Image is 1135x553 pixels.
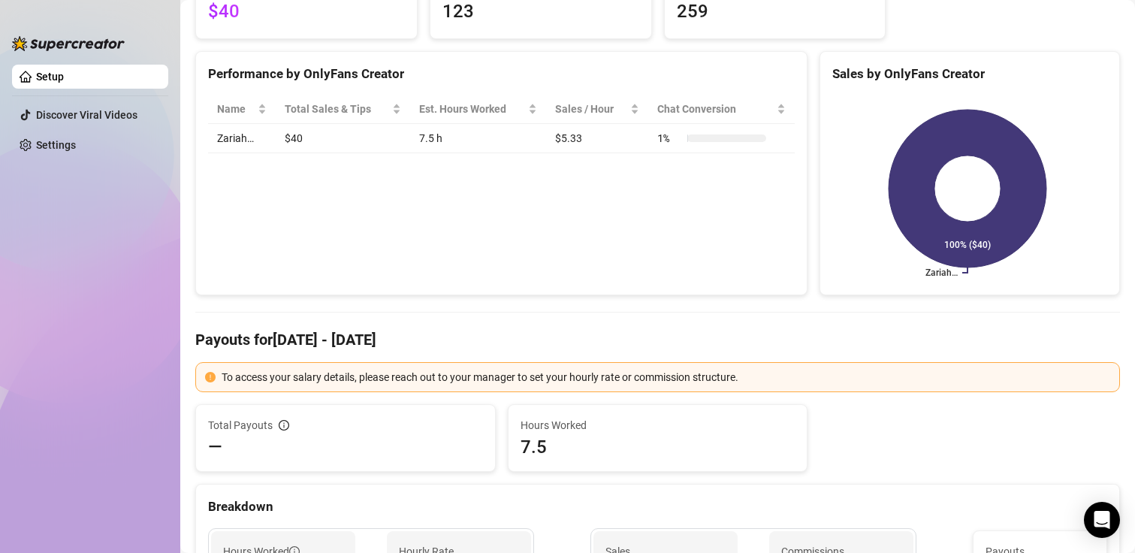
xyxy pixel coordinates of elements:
span: 7.5 [521,435,795,459]
text: Zariah… [925,267,958,278]
span: info-circle [279,420,289,431]
th: Chat Conversion [648,95,795,124]
span: 1 % [657,130,681,147]
span: Hours Worked [521,417,795,434]
th: Name [208,95,276,124]
a: Settings [36,139,76,151]
span: Sales / Hour [555,101,627,117]
td: 7.5 h [410,124,545,153]
td: $5.33 [546,124,648,153]
span: Chat Conversion [657,101,774,117]
th: Total Sales & Tips [276,95,410,124]
span: exclamation-circle [205,372,216,382]
div: Open Intercom Messenger [1084,502,1120,538]
div: Breakdown [208,497,1107,517]
span: Total Sales & Tips [285,101,389,117]
a: Setup [36,71,64,83]
div: To access your salary details, please reach out to your manager to set your hourly rate or commis... [222,369,1110,385]
h4: Payouts for [DATE] - [DATE] [195,329,1120,350]
td: Zariah… [208,124,276,153]
img: logo-BBDzfeDw.svg [12,36,125,51]
th: Sales / Hour [546,95,648,124]
span: Total Payouts [208,417,273,434]
td: $40 [276,124,410,153]
div: Est. Hours Worked [419,101,524,117]
div: Performance by OnlyFans Creator [208,64,795,84]
div: Sales by OnlyFans Creator [832,64,1107,84]
a: Discover Viral Videos [36,109,137,121]
span: — [208,435,222,459]
span: Name [217,101,255,117]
